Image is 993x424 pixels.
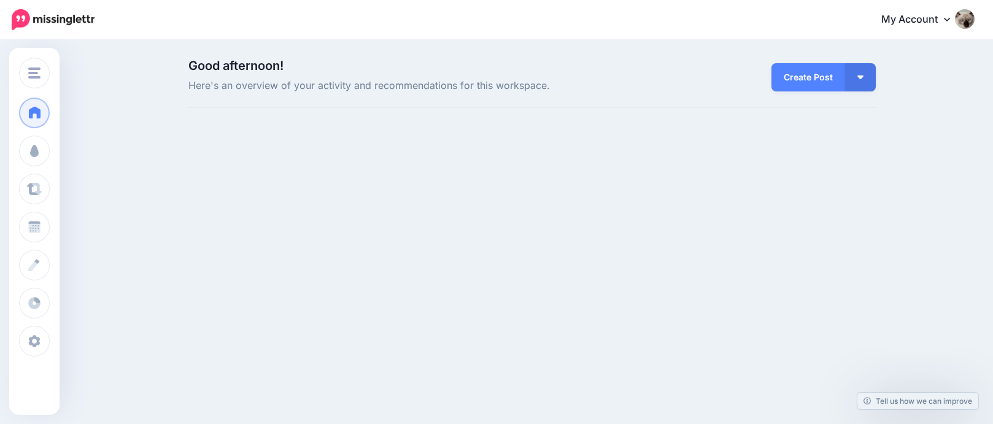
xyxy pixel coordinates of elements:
[857,393,978,409] a: Tell us how we can improve
[869,5,975,35] a: My Account
[12,9,95,30] img: Missinglettr
[857,75,864,79] img: arrow-down-white.png
[188,58,284,73] span: Good afternoon!
[188,78,641,94] span: Here's an overview of your activity and recommendations for this workspace.
[28,67,41,79] img: menu.png
[771,63,845,91] a: Create Post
